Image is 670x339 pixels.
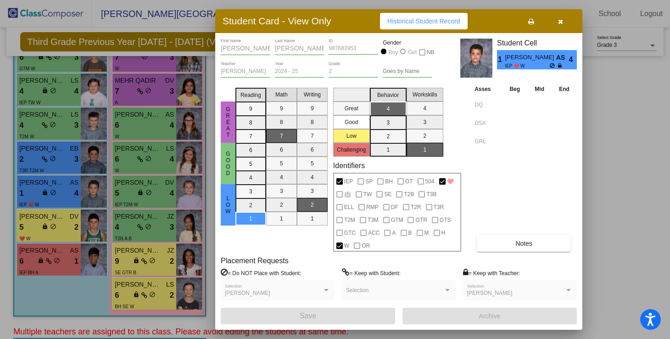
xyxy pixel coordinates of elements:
[342,268,401,277] label: = Keep with Student:
[368,215,379,226] span: T3M
[384,189,391,200] span: SE
[497,54,505,65] span: 1
[472,84,502,94] th: Asses
[388,48,398,56] div: Boy
[225,290,270,296] span: [PERSON_NAME]
[411,202,421,213] span: T2R
[329,45,378,52] input: Enter ID
[427,47,435,58] span: NB
[329,68,378,75] input: grade
[391,215,403,226] span: GTM
[505,53,556,62] span: [PERSON_NAME]
[224,151,232,176] span: Good
[463,268,520,277] label: = Keep with Teacher:
[440,215,451,226] span: GTS
[344,240,349,251] span: W
[344,215,355,226] span: T2M
[447,176,454,187] span: ❤️
[441,227,446,238] span: H
[365,176,373,187] span: SP
[221,308,395,324] button: Save
[344,189,351,200] span: 🏥
[552,84,577,94] th: End
[275,68,324,75] input: year
[221,256,289,265] label: Placement Requests
[479,312,501,320] span: Archive
[467,290,513,296] span: [PERSON_NAME]
[515,240,532,247] span: Notes
[363,189,372,200] span: TW
[497,39,577,47] h3: Student Cell
[425,176,435,187] span: 504
[362,240,370,251] span: OR
[475,98,500,112] input: assessment
[475,116,500,130] input: assessment
[224,195,232,215] span: Low
[387,17,460,25] span: Historical Student Record
[391,202,398,213] span: DF
[344,202,354,213] span: ELL
[344,176,353,187] span: IEP
[426,189,436,200] span: T3B
[224,106,232,138] span: Great
[300,312,316,320] span: Save
[223,15,331,27] h3: Student Card - View Only
[221,268,301,277] label: = Do NOT Place with Student:
[405,176,413,187] span: OT
[569,54,577,65] span: 4
[380,13,468,29] button: Historical Student Record
[434,202,444,213] span: T3R
[392,227,396,238] span: A
[408,48,417,56] div: Girl
[402,308,577,324] button: Archive
[385,176,393,187] span: BH
[556,53,569,62] span: AS
[408,227,412,238] span: B
[344,227,356,238] span: GTC
[383,39,432,47] mat-label: Gender
[477,235,571,252] button: Notes
[221,68,270,75] input: teacher
[383,68,432,75] input: goes by name
[366,202,379,213] span: RMP
[527,84,552,94] th: Mid
[475,135,500,148] input: assessment
[368,227,380,238] span: ACC
[404,189,414,200] span: T2B
[424,227,429,238] span: M
[415,215,427,226] span: GTR
[502,84,527,94] th: Beg
[333,161,365,170] label: Identifiers
[505,62,549,69] span: IEP ❤️ W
